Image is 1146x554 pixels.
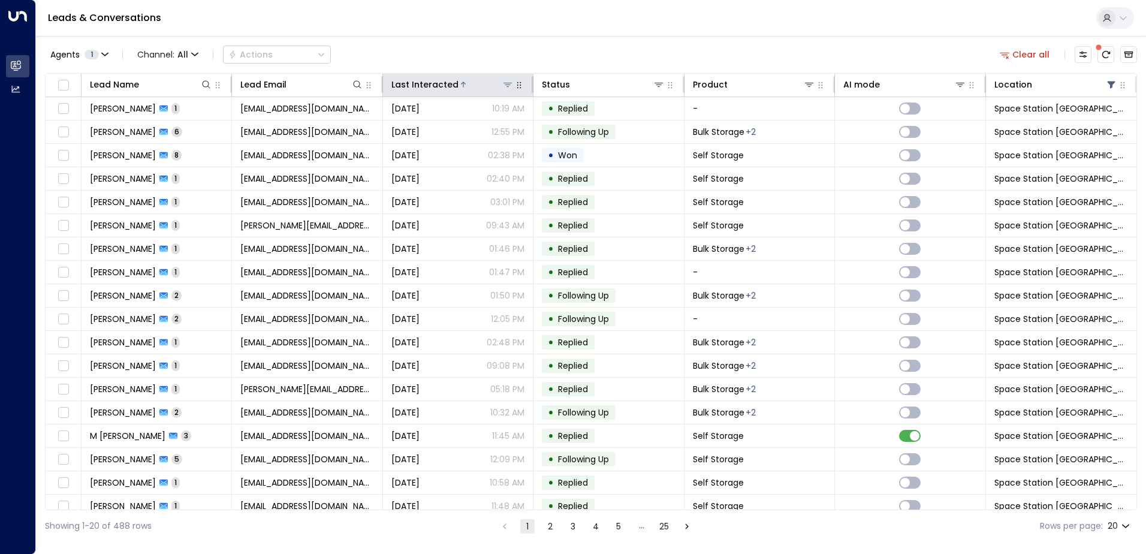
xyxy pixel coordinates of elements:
span: jacquelinet05@aol.com [240,360,373,372]
span: May 07, 2025 [391,453,420,465]
span: May 13, 2025 [391,500,420,512]
button: Channel:All [132,46,203,63]
span: Space Station Doncaster [994,360,1128,372]
span: Self Storage [693,477,744,489]
span: Bulk Storage [693,243,744,255]
span: Robert Mcinall [90,103,156,115]
span: Bulk Storage [693,336,744,348]
div: Product [693,77,815,92]
span: Apr 16, 2025 [391,290,420,302]
div: Lead Name [90,77,212,92]
span: Replied [558,219,588,231]
button: page 1 [520,519,535,534]
span: Rebecca Ackroyd [90,290,156,302]
span: 1 [171,477,180,487]
span: tabbie028@gmail.com [240,313,373,325]
td: - [684,97,835,120]
span: Sophie Stevens [90,383,156,395]
p: 02:48 PM [487,336,524,348]
span: Mar 04, 2025 [391,149,420,161]
div: • [548,379,554,399]
button: Actions [223,46,331,64]
span: Apr 28, 2025 [391,383,420,395]
p: 12:55 PM [491,126,524,138]
span: Jacqueline Thompson [90,360,156,372]
div: Status [542,77,570,92]
span: Replied [558,477,588,489]
span: Apr 30, 2025 [391,407,420,418]
button: Agents1 [45,46,113,63]
a: Leads & Conversations [48,11,161,25]
span: beckyackroyd92@gmail.com [240,500,373,512]
span: Space Station Doncaster [994,219,1128,231]
span: Kelly Edwards [90,453,156,465]
span: Toggle select row [56,125,71,140]
span: Toggle select row [56,452,71,467]
div: • [548,449,554,469]
span: Toggle select row [56,242,71,257]
span: 1 [171,501,180,511]
span: 1 [171,173,180,183]
div: • [548,98,554,119]
div: • [548,285,554,306]
div: Product [693,77,728,92]
button: Go to page 5 [611,519,626,534]
div: Lead Name [90,77,139,92]
span: Space Station Doncaster [994,290,1128,302]
div: Actions [228,49,273,60]
span: Replied [558,500,588,512]
span: Apr 07, 2025 [391,266,420,278]
span: daniellewilburn@hotmail.co.uk [240,149,373,161]
button: Go to next page [680,519,694,534]
span: Replied [558,266,588,278]
span: Channel: [132,46,203,63]
span: bobbymac77@gmail.com [240,103,373,115]
span: Space Station Doncaster [994,149,1128,161]
span: Rebecca Ackroyd [90,196,156,208]
span: keljue@live.co.uk [240,453,373,465]
div: • [548,496,554,516]
span: Replied [558,430,588,442]
div: AI mode [843,77,966,92]
span: Replied [558,336,588,348]
span: Replied [558,383,588,395]
span: Following Up [558,407,609,418]
span: Rebecca Ackroyd [90,266,156,278]
span: Toggle select row [56,405,71,420]
p: 10:32 AM [490,407,524,418]
span: May 13, 2025 [391,477,420,489]
p: 12:09 PM [490,453,524,465]
div: • [548,168,554,189]
div: Container Storage,Self Storage [746,407,756,418]
button: Clear all [995,46,1055,63]
button: Go to page 25 [657,519,671,534]
span: beckyackroyd92@gmail.com [240,477,373,489]
label: Rows per page: [1040,520,1103,532]
span: John Lesley [90,219,156,231]
p: 01:50 PM [490,290,524,302]
div: • [548,309,554,329]
div: Container Storage,Self Storage [746,290,756,302]
span: Space Station Doncaster [994,407,1128,418]
div: AI mode [843,77,880,92]
div: • [548,356,554,376]
p: 03:01 PM [490,196,524,208]
span: Abbie Tomlinson [90,313,156,325]
span: Toggle select row [56,218,71,233]
span: Apr 22, 2025 [391,313,420,325]
span: Bulk Storage [693,126,744,138]
p: 02:38 PM [488,149,524,161]
span: bobbymac77@gmail.com [240,126,373,138]
span: Bulk Storage [693,407,744,418]
div: Last Interacted [391,77,514,92]
div: Container Storage,Self Storage [746,360,756,372]
span: 2 [171,290,182,300]
div: Location [994,77,1117,92]
span: Toggle select row [56,148,71,163]
span: Mar 17, 2025 [391,173,420,185]
span: Replied [558,243,588,255]
span: 1 [171,243,180,254]
div: Button group with a nested menu [223,46,331,64]
div: • [548,122,554,142]
p: 05:18 PM [490,383,524,395]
